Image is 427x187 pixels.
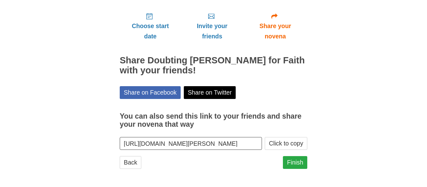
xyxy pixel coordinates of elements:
[283,156,307,169] a: Finish
[120,156,141,169] a: Back
[187,21,237,42] span: Invite your friends
[181,7,243,45] a: Invite your friends
[120,112,307,128] h3: You can also send this link to your friends and share your novena that way
[249,21,301,42] span: Share your novena
[243,7,307,45] a: Share your novena
[184,86,236,99] a: Share on Twitter
[265,137,307,150] button: Click to copy
[120,7,181,45] a: Choose start date
[126,21,175,42] span: Choose start date
[120,86,181,99] a: Share on Facebook
[120,56,307,76] h2: Share Doubting [PERSON_NAME] for Faith with your friends!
